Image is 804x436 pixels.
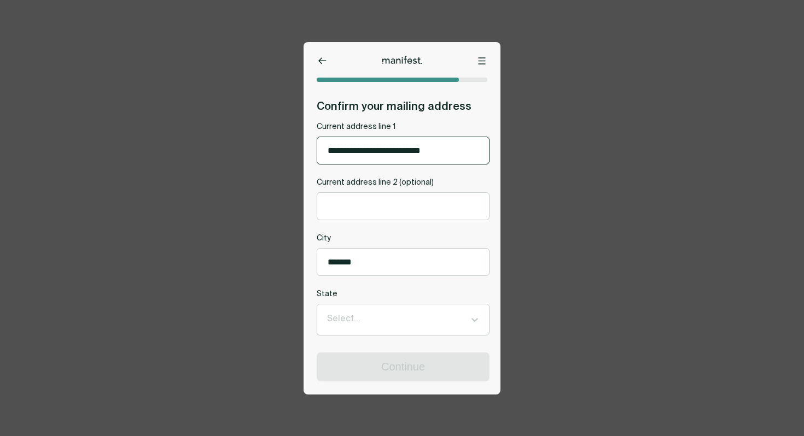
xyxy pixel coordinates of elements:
h2: Confirm your mailing address [317,99,490,113]
label: Current address line 1 [317,122,490,132]
label: City [317,233,490,244]
label: Current address line 2 (optional) [317,178,490,188]
label: State [317,289,490,299]
button: Continue [317,353,489,381]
